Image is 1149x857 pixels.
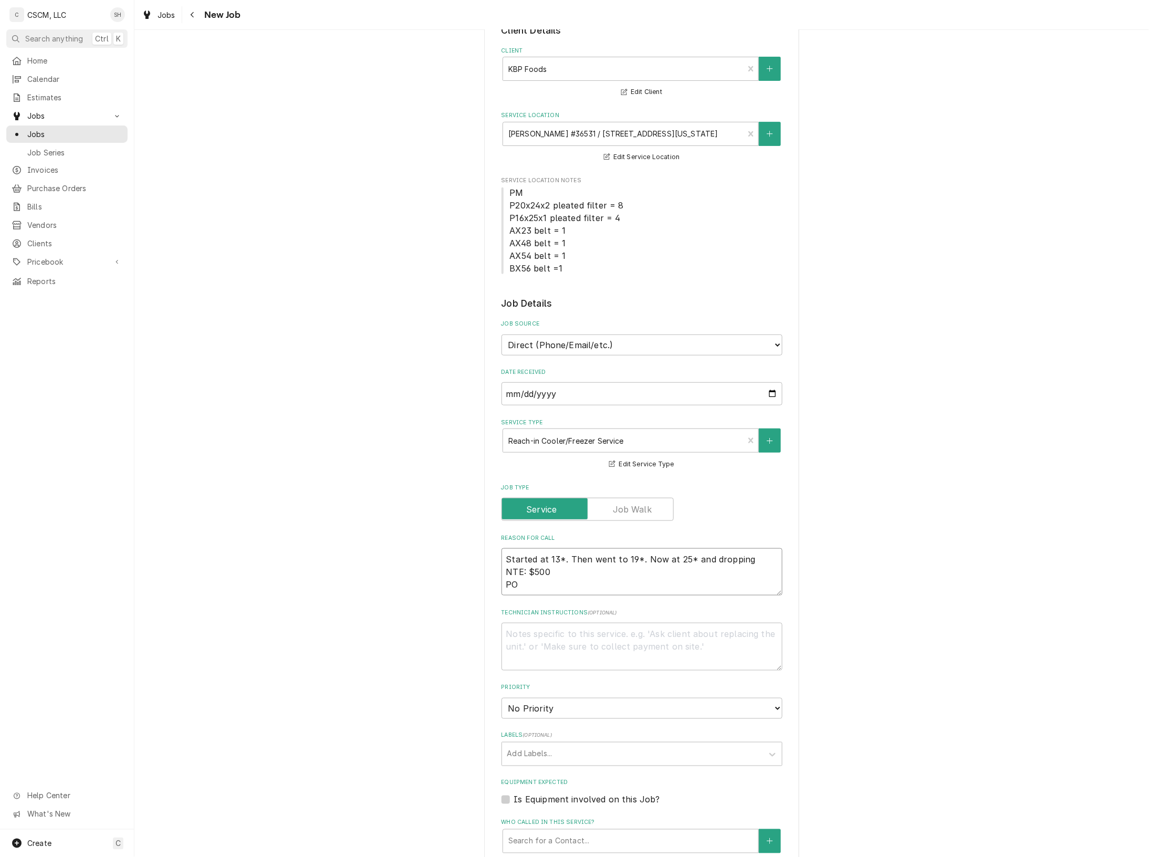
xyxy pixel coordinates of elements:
[27,839,51,848] span: Create
[27,276,122,287] span: Reports
[523,733,552,738] span: ( optional )
[759,122,781,146] button: Create New Location
[502,534,782,542] label: Reason For Call
[502,419,782,427] label: Service Type
[6,235,128,252] a: Clients
[502,47,782,55] label: Client
[767,838,773,845] svg: Create New Contact
[759,57,781,81] button: Create New Client
[110,7,125,22] div: SH
[502,111,782,163] div: Service Location
[6,126,128,143] a: Jobs
[502,176,782,275] div: Service Location Notes
[502,609,782,617] label: Technician Instructions
[27,256,107,267] span: Pricebook
[602,151,682,164] button: Edit Service Location
[6,273,128,290] a: Reports
[27,183,122,194] span: Purchase Orders
[502,779,782,787] label: Equipment Expected
[110,7,125,22] div: Serra Heyen's Avatar
[6,107,128,124] a: Go to Jobs
[6,806,128,823] a: Go to What's New
[502,382,782,405] input: yyyy-mm-dd
[9,7,24,22] div: C
[116,33,121,44] span: K
[759,829,781,853] button: Create New Contact
[184,6,201,23] button: Navigate back
[27,92,122,103] span: Estimates
[6,70,128,88] a: Calendar
[158,9,175,20] span: Jobs
[502,534,782,596] div: Reason For Call
[6,216,128,234] a: Vendors
[27,220,122,231] span: Vendors
[502,819,782,853] div: Who called in this service?
[27,55,122,66] span: Home
[767,130,773,138] svg: Create New Location
[6,144,128,161] a: Job Series
[502,609,782,671] div: Technician Instructions
[502,819,782,827] label: Who called in this service?
[759,428,781,453] button: Create New Service
[502,24,782,37] legend: Client Details
[608,458,675,471] button: Edit Service Type
[27,790,121,801] span: Help Center
[514,793,660,806] label: Is Equipment involved on this Job?
[201,8,241,22] span: New Job
[502,320,782,328] label: Job Source
[502,419,782,471] div: Service Type
[138,6,180,24] a: Jobs
[25,33,83,44] span: Search anything
[502,176,782,185] span: Service Location Notes
[27,74,122,85] span: Calendar
[502,484,782,492] label: Job Type
[502,111,782,120] label: Service Location
[502,484,782,521] div: Job Type
[502,683,782,692] label: Priority
[6,52,128,69] a: Home
[502,548,782,596] textarea: Started at 13*. Then went to 19*. Now at 25* and dropping NTE: $500 PO
[27,147,122,158] span: Job Series
[502,368,782,405] div: Date Received
[27,238,122,249] span: Clients
[6,161,128,179] a: Invoices
[502,368,782,377] label: Date Received
[27,201,122,212] span: Bills
[502,779,782,806] div: Equipment Expected
[510,187,624,274] span: PM P20x24x2 pleated filter = 8 P16x25x1 pleated filter = 4 AX23 belt = 1 AX48 belt = 1 AX54 belt ...
[767,65,773,72] svg: Create New Client
[6,29,128,48] button: Search anythingCtrlK
[502,47,782,99] div: Client
[6,89,128,106] a: Estimates
[767,437,773,445] svg: Create New Service
[27,809,121,820] span: What's New
[6,787,128,804] a: Go to Help Center
[27,164,122,175] span: Invoices
[27,110,107,121] span: Jobs
[95,33,109,44] span: Ctrl
[6,180,128,197] a: Purchase Orders
[502,186,782,275] span: Service Location Notes
[6,198,128,215] a: Bills
[620,86,664,99] button: Edit Client
[116,838,121,849] span: C
[502,731,782,740] label: Labels
[502,731,782,766] div: Labels
[502,320,782,355] div: Job Source
[6,253,128,270] a: Go to Pricebook
[588,610,617,615] span: ( optional )
[502,297,782,310] legend: Job Details
[502,683,782,718] div: Priority
[27,9,66,20] div: CSCM, LLC
[27,129,122,140] span: Jobs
